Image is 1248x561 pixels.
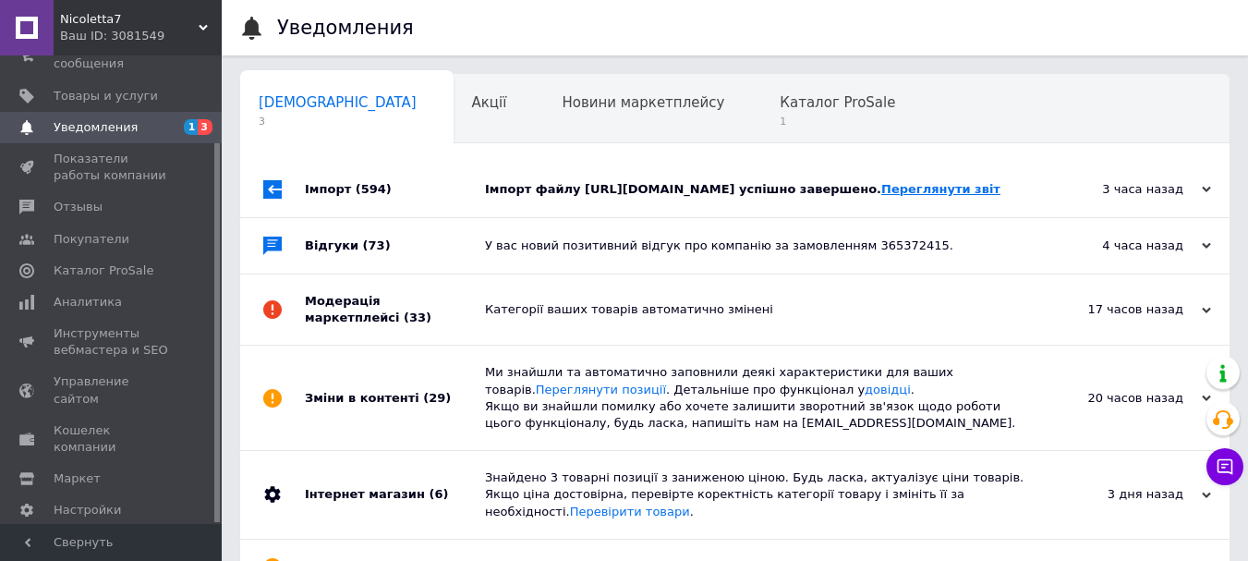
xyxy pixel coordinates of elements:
[54,325,171,359] span: Инструменты вебмастера и SEO
[54,262,153,279] span: Каталог ProSale
[184,119,199,135] span: 1
[562,94,724,111] span: Новини маркетплейсу
[485,470,1026,520] div: Знайдено 3 товарні позиції з заниженою ціною. Будь ласка, актуалізує ціни товарів. Якщо ціна дост...
[198,119,212,135] span: 3
[54,119,138,136] span: Уведомления
[780,94,895,111] span: Каталог ProSale
[54,422,171,456] span: Кошелек компании
[60,11,199,28] span: Nicoletta7
[485,301,1026,318] div: Категорії ваших товарів автоматично змінені
[356,182,392,196] span: (594)
[305,218,485,274] div: Відгуки
[54,294,122,311] span: Аналитика
[363,238,391,252] span: (73)
[1026,486,1211,503] div: 3 дня назад
[259,94,417,111] span: [DEMOGRAPHIC_DATA]
[305,346,485,450] div: Зміни в контенті
[536,383,666,396] a: Переглянути позиції
[485,238,1026,254] div: У вас новий позитивний відгук про компанію за замовленням 365372415.
[1206,448,1243,485] button: Чат с покупателем
[54,470,101,487] span: Маркет
[881,182,1000,196] a: Переглянути звіт
[1026,181,1211,198] div: 3 часа назад
[54,231,129,248] span: Покупатели
[54,199,103,215] span: Отзывы
[1026,390,1211,407] div: 20 часов назад
[305,162,485,217] div: Імпорт
[1026,238,1211,254] div: 4 часа назад
[54,39,171,72] span: Заказы и сообщения
[54,151,171,184] span: Показатели работы компании
[305,451,485,539] div: Інтернет магазин
[277,17,414,39] h1: Уведомления
[54,88,158,104] span: Товары и услуги
[54,502,121,518] span: Настройки
[472,94,507,111] span: Акції
[780,115,895,128] span: 1
[865,383,911,396] a: довідці
[60,28,222,44] div: Ваш ID: 3081549
[429,487,448,501] span: (6)
[423,391,451,405] span: (29)
[570,505,690,518] a: Перевірити товари
[54,373,171,407] span: Управление сайтом
[305,274,485,345] div: Модерація маркетплейсі
[404,311,431,324] span: (33)
[485,181,1026,198] div: Імпорт файлу [URL][DOMAIN_NAME] успішно завершено.
[485,364,1026,432] div: Ми знайшли та автоматично заповнили деякі характеристики для ваших товарів. . Детальніше про функ...
[259,115,417,128] span: 3
[1026,301,1211,318] div: 17 часов назад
